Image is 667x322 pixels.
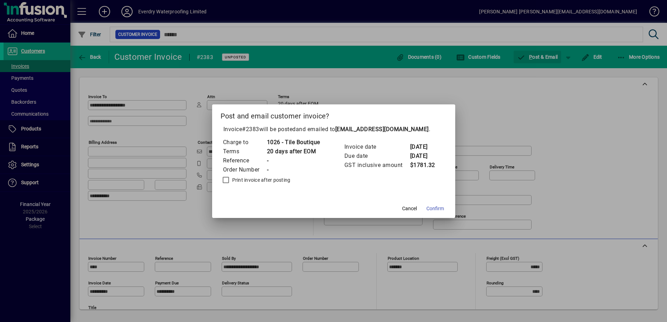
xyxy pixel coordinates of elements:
span: and emailed to [296,126,429,133]
td: 20 days after EOM [267,147,320,156]
label: Print invoice after posting [231,176,291,183]
td: [DATE] [410,152,438,161]
span: Confirm [426,205,444,212]
button: Confirm [424,202,447,215]
td: - [267,156,320,165]
td: $1781.32 [410,161,438,170]
td: Order Number [223,165,267,174]
span: #2383 [242,126,259,133]
b: [EMAIL_ADDRESS][DOMAIN_NAME] [335,126,429,133]
td: GST inclusive amount [344,161,410,170]
td: - [267,165,320,174]
h2: Post and email customer invoice? [212,104,455,125]
span: Cancel [402,205,417,212]
td: Due date [344,152,410,161]
td: Charge to [223,138,267,147]
td: 1026 - Tile Boutique [267,138,320,147]
td: Terms [223,147,267,156]
td: Reference [223,156,267,165]
td: [DATE] [410,142,438,152]
button: Cancel [398,202,421,215]
td: Invoice date [344,142,410,152]
p: Invoice will be posted . [221,125,447,134]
